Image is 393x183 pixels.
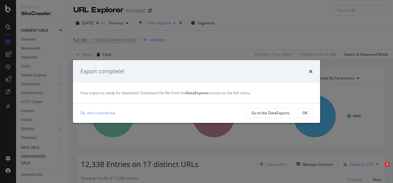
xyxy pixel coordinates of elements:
div: Your export is ready for download. Download the file from the [80,90,313,96]
button: OK [297,108,313,118]
a: Ok, don't remind me [80,110,115,116]
div: Export complete! [80,67,125,75]
span: section on the left menu. [186,90,251,96]
iframe: Intercom live chat [372,162,387,177]
button: Go to the DataExports [246,108,295,118]
div: Go to the DataExports [251,110,289,116]
div: OK [302,110,307,116]
div: times [309,67,313,75]
strong: DataExports [186,90,209,96]
div: modal [73,60,320,123]
span: 1 [385,162,390,167]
